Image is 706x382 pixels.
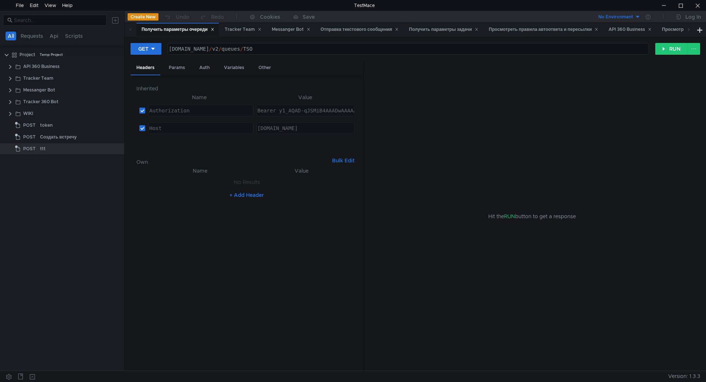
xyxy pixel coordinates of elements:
[598,14,633,21] div: No Environment
[63,32,85,40] button: Scripts
[148,166,252,175] th: Name
[668,371,700,382] span: Version: 1.3.3
[19,49,35,60] div: Project
[40,49,63,60] div: Temp Project
[18,32,45,40] button: Requests
[23,84,55,95] div: Messanger Bot
[136,84,357,93] h6: Inherited
[40,143,46,154] div: ttt
[218,61,250,75] div: Variables
[23,131,36,143] span: POST
[504,213,515,220] span: RUN
[409,26,478,33] div: Получить параметры задачи
[253,61,277,75] div: Other
[23,73,53,84] div: Tracker Team
[321,26,399,33] div: Отправка текстового сообщения
[14,16,102,24] input: Search...
[260,12,280,21] div: Cookies
[253,93,357,102] th: Value
[655,43,688,55] button: RUN
[142,26,214,33] div: Получить параметры очереди
[609,26,652,33] div: API 360 Business
[131,43,161,55] button: GET
[138,45,149,53] div: GET
[211,12,224,21] div: Redo
[227,191,267,199] button: + Add Header
[193,61,215,75] div: Auth
[329,156,357,165] button: Bulk Edit
[23,120,36,131] span: POST
[145,93,253,102] th: Name
[23,96,58,107] div: Tracker 360 Bot
[163,61,191,75] div: Params
[176,12,189,21] div: Undo
[488,212,576,220] span: Hit the button to get a response
[47,32,61,40] button: Api
[158,11,195,22] button: Undo
[6,32,16,40] button: All
[225,26,261,33] div: Tracker Team
[234,179,260,185] nz-embed-empty: No Results
[128,13,158,21] button: Create New
[23,143,36,154] span: POST
[489,26,598,33] div: Просмотреть правила автоответа и пересылки
[23,108,33,119] div: WIKI
[131,61,160,75] div: Headers
[195,11,229,22] button: Redo
[40,120,53,131] div: token
[40,131,76,143] div: Создать встречу
[272,26,310,33] div: Messanger Bot
[589,11,641,23] button: No Environment
[303,14,315,19] div: Save
[685,12,701,21] div: Log In
[252,166,352,175] th: Value
[23,61,60,72] div: API 360 Business
[136,158,329,166] h6: Own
